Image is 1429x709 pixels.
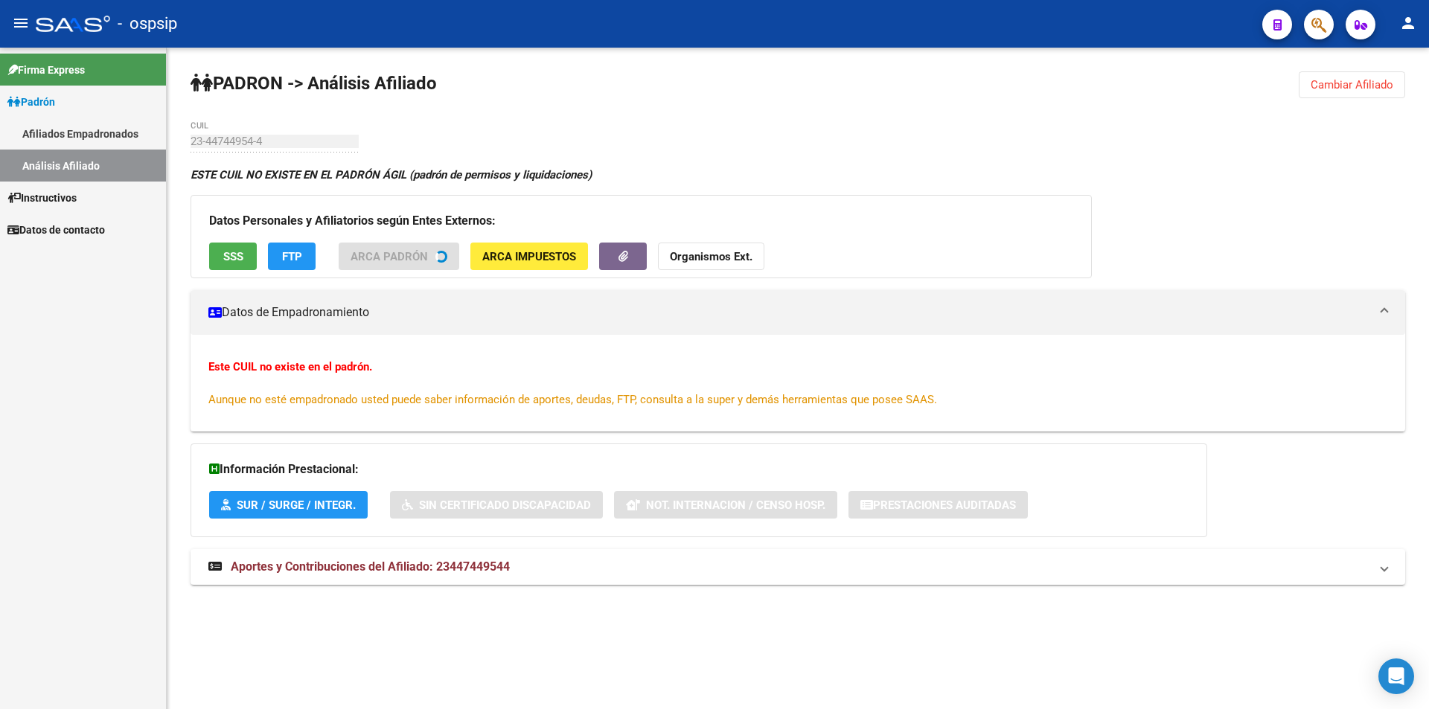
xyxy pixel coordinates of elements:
[191,73,437,94] strong: PADRON -> Análisis Afiliado
[658,243,764,270] button: Organismos Ext.
[12,14,30,32] mat-icon: menu
[118,7,177,40] span: - ospsip
[339,243,459,270] button: ARCA Padrón
[482,250,576,263] span: ARCA Impuestos
[470,243,588,270] button: ARCA Impuestos
[646,498,825,512] span: Not. Internacion / Censo Hosp.
[390,491,603,519] button: Sin Certificado Discapacidad
[208,304,1369,321] mat-panel-title: Datos de Empadronamiento
[237,498,356,512] span: SUR / SURGE / INTEGR.
[1378,658,1414,694] div: Open Intercom Messenger
[231,559,510,574] span: Aportes y Contribuciones del Afiliado: 23447449544
[7,94,55,110] span: Padrón
[7,190,77,206] span: Instructivos
[209,243,257,270] button: SSS
[1399,14,1417,32] mat-icon: person
[191,168,592,182] strong: ESTE CUIL NO EXISTE EN EL PADRÓN ÁGIL (padrón de permisos y liquidaciones)
[419,498,591,512] span: Sin Certificado Discapacidad
[223,250,243,263] span: SSS
[191,549,1405,585] mat-expansion-panel-header: Aportes y Contribuciones del Afiliado: 23447449544
[268,243,316,270] button: FTP
[209,459,1189,480] h3: Información Prestacional:
[614,491,837,519] button: Not. Internacion / Censo Hosp.
[209,491,368,519] button: SUR / SURGE / INTEGR.
[7,62,85,78] span: Firma Express
[873,498,1016,512] span: Prestaciones Auditadas
[209,211,1073,231] h3: Datos Personales y Afiliatorios según Entes Externos:
[848,491,1028,519] button: Prestaciones Auditadas
[1299,71,1405,98] button: Cambiar Afiliado
[191,335,1405,432] div: Datos de Empadronamiento
[208,393,937,406] span: Aunque no esté empadronado usted puede saber información de aportes, deudas, FTP, consulta a la s...
[670,250,752,263] strong: Organismos Ext.
[282,250,302,263] span: FTP
[351,250,428,263] span: ARCA Padrón
[1311,78,1393,92] span: Cambiar Afiliado
[7,222,105,238] span: Datos de contacto
[208,360,372,373] strong: Este CUIL no existe en el padrón.
[191,290,1405,335] mat-expansion-panel-header: Datos de Empadronamiento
